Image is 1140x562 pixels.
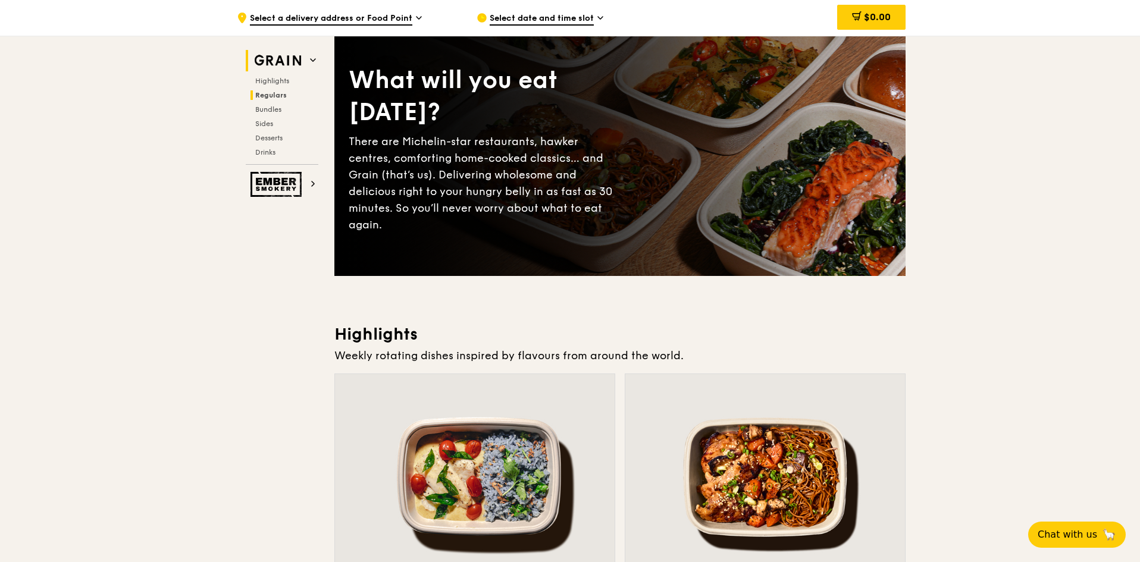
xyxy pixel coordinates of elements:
[255,105,281,114] span: Bundles
[255,91,287,99] span: Regulars
[250,12,412,26] span: Select a delivery address or Food Point
[255,134,283,142] span: Desserts
[864,11,891,23] span: $0.00
[1102,528,1116,542] span: 🦙
[349,133,620,233] div: There are Michelin-star restaurants, hawker centres, comforting home-cooked classics… and Grain (...
[490,12,594,26] span: Select date and time slot
[255,120,273,128] span: Sides
[349,64,620,128] div: What will you eat [DATE]?
[334,347,906,364] div: Weekly rotating dishes inspired by flavours from around the world.
[1038,528,1097,542] span: Chat with us
[1028,522,1126,548] button: Chat with us🦙
[250,172,305,197] img: Ember Smokery web logo
[255,148,275,156] span: Drinks
[250,50,305,71] img: Grain web logo
[334,324,906,345] h3: Highlights
[255,77,289,85] span: Highlights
